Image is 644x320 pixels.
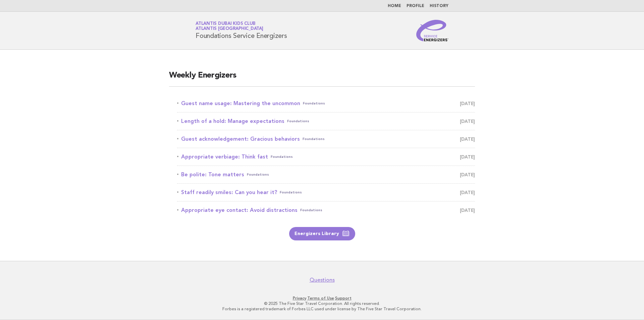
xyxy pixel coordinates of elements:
a: Privacy [293,296,306,301]
span: [DATE] [460,152,475,162]
span: Foundations [287,117,309,126]
a: Staff readily smiles: Can you hear it?Foundations [DATE] [177,188,475,197]
span: [DATE] [460,205,475,215]
span: Atlantis [GEOGRAPHIC_DATA] [196,27,263,31]
span: Foundations [247,170,269,179]
p: Forbes is a registered trademark of Forbes LLC used under license by The Five Star Travel Corpora... [117,306,527,312]
a: Length of a hold: Manage expectationsFoundations [DATE] [177,117,475,126]
a: Terms of Use [307,296,334,301]
a: Appropriate eye contact: Avoid distractionsFoundations [DATE] [177,205,475,215]
span: Foundations [280,188,302,197]
a: Support [335,296,352,301]
img: Service Energizers [416,20,448,41]
a: Be polite: Tone mattersFoundations [DATE] [177,170,475,179]
a: Appropriate verbiage: Think fastFoundations [DATE] [177,152,475,162]
h2: Weekly Energizers [169,70,475,87]
a: Guest acknowledgement: Gracious behaviorsFoundations [DATE] [177,134,475,144]
p: © 2025 The Five Star Travel Corporation. All rights reserved. [117,301,527,306]
a: Profile [407,4,424,8]
h1: Foundations Service Energizers [196,22,287,39]
a: Atlantis Dubai Kids ClubAtlantis [GEOGRAPHIC_DATA] [196,21,263,31]
span: [DATE] [460,134,475,144]
span: [DATE] [460,170,475,179]
span: Foundations [303,99,325,108]
span: Foundations [271,152,293,162]
p: · · [117,295,527,301]
a: Questions [310,277,335,283]
span: [DATE] [460,99,475,108]
a: Home [388,4,401,8]
span: Foundations [300,205,322,215]
a: Energizers Library [289,227,355,240]
a: Guest name usage: Mastering the uncommonFoundations [DATE] [177,99,475,108]
a: History [430,4,448,8]
span: [DATE] [460,117,475,126]
span: Foundations [303,134,325,144]
span: [DATE] [460,188,475,197]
